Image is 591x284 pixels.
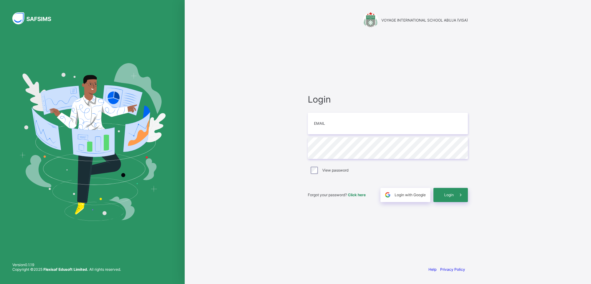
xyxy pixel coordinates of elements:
a: Click here [348,193,366,197]
span: Forgot your password? [308,193,366,197]
a: Help [428,267,436,272]
span: Login [444,193,454,197]
img: SAFSIMS Logo [12,12,58,24]
span: Login [308,94,468,105]
span: Login with Google [395,193,426,197]
img: google.396cfc9801f0270233282035f929180a.svg [384,191,391,198]
span: VOYAGE INTERNATIONAL SCHOOL ABUJA (VISA) [381,18,468,22]
strong: Flexisaf Edusoft Limited. [43,267,88,272]
a: Privacy Policy [440,267,465,272]
label: View password [322,168,348,172]
span: Copyright © 2025 All rights reserved. [12,267,121,272]
span: Version 0.1.19 [12,262,121,267]
img: Hero Image [19,63,166,221]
